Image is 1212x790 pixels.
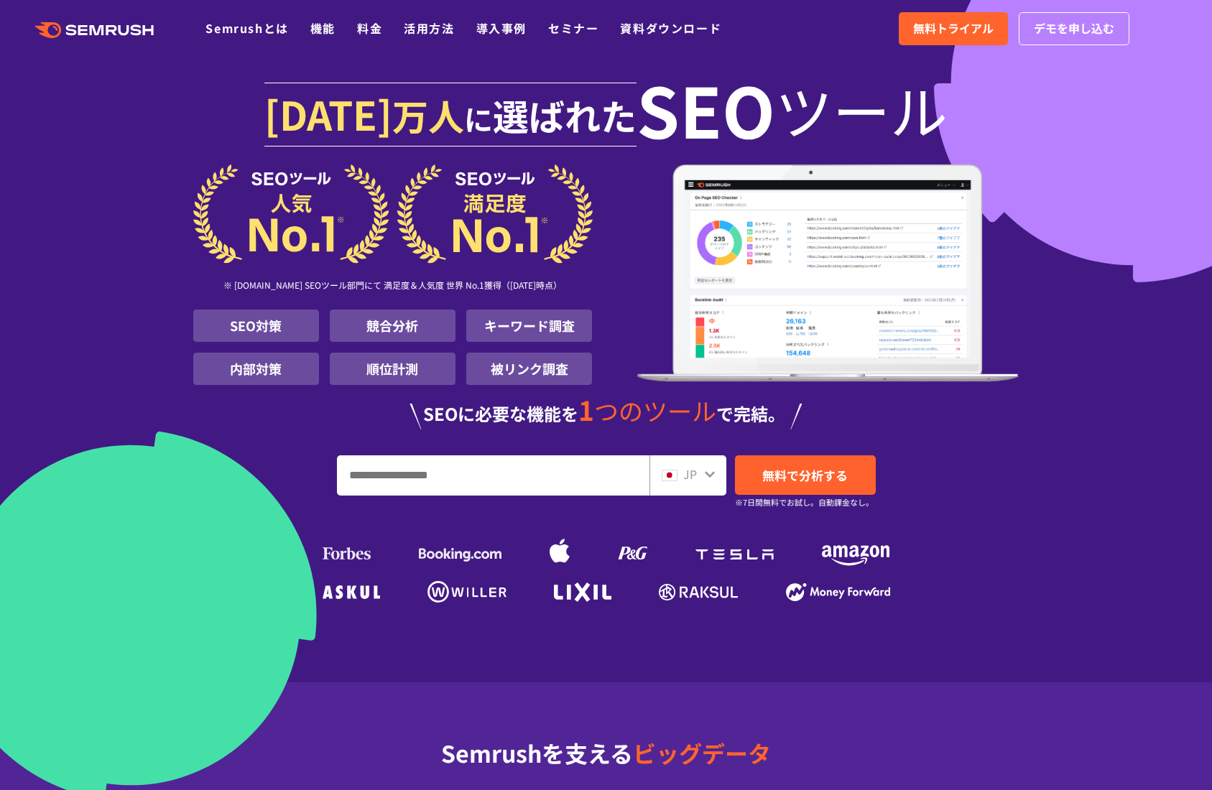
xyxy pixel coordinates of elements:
li: 競合分析 [330,310,455,342]
span: [DATE] [264,85,392,142]
li: キーワード調査 [466,310,592,342]
a: 資料ダウンロード [620,19,721,37]
span: ツール [775,80,948,138]
span: SEO [637,80,775,138]
a: 無料トライアル [899,12,1008,45]
li: 順位計測 [330,353,455,385]
span: 無料トライアル [913,19,994,38]
small: ※7日間無料でお試し。自動課金なし。 [735,496,874,509]
a: 機能 [310,19,336,37]
span: ビッグデータ [633,736,771,769]
li: 被リンク調査 [466,353,592,385]
a: 料金 [357,19,382,37]
span: 1 [578,390,594,429]
a: デモを申し込む [1019,12,1129,45]
div: SEOに必要な機能を [193,396,1019,429]
a: セミナー [548,19,598,37]
span: JP [683,465,697,483]
span: デモを申し込む [1034,19,1114,38]
span: つのツール [594,393,716,428]
div: ※ [DOMAIN_NAME] SEOツール部門にて 満足度＆人気度 世界 No.1獲得（[DATE]時点） [193,264,593,310]
li: 内部対策 [193,353,319,385]
a: 導入事例 [476,19,527,37]
input: URL、キーワードを入力してください [338,456,649,495]
a: 活用方法 [404,19,454,37]
span: で完結。 [716,401,785,426]
span: 選ばれた [493,89,637,141]
span: 万人 [392,89,464,141]
a: Semrushとは [205,19,288,37]
span: に [464,98,493,139]
span: 無料で分析する [762,466,848,484]
li: SEO対策 [193,310,319,342]
a: 無料で分析する [735,455,876,495]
